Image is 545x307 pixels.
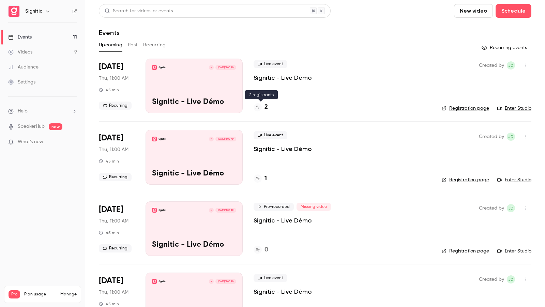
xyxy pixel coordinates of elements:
a: 2 [254,103,268,112]
span: JD [508,204,514,212]
span: Live event [254,131,287,139]
span: Thu, 11:00 AM [99,289,128,296]
a: 0 [254,245,268,255]
div: Y [209,136,214,142]
p: Signitic [158,137,166,141]
a: Signitic - Live DémoSigniticY[DATE] 11:00 AMSignitic - Live Démo [146,130,243,184]
button: Recurring events [479,42,531,53]
a: Signitic - Live Démo [254,145,312,153]
p: Signitic [158,66,166,69]
a: Signitic - Live Démo [254,288,312,296]
h4: 2 [264,103,268,112]
li: help-dropdown-opener [8,108,77,115]
div: 45 min [99,230,119,235]
a: Signitic - Live DémoSigniticM[DATE] 11:00 AMSignitic - Live Démo [146,201,243,256]
div: Oct 2 Thu, 11:00 AM (Europe/Paris) [99,59,135,113]
span: Thu, 11:00 AM [99,218,128,225]
span: [DATE] [99,275,123,286]
span: [DATE] 11:00 AM [215,208,236,213]
img: Signitic - Live Démo [152,137,157,141]
span: Thu, 11:00 AM [99,146,128,153]
span: Created by [479,133,504,141]
span: Pro [9,290,20,298]
p: Signitic - Live Démo [152,98,236,107]
span: Created by [479,61,504,70]
span: Joris Dulac [507,275,515,283]
a: Manage [60,292,77,297]
a: Registration page [442,176,489,183]
p: Signitic - Live Démo [152,241,236,249]
span: Pre-recorded [254,203,294,211]
div: Audience [8,64,39,71]
span: [DATE] 11:00 AM [215,279,236,284]
a: Signitic - Live DémoSigniticM[DATE] 11:00 AMSignitic - Live Démo [146,59,243,113]
button: Past [128,40,138,50]
div: J [209,279,214,284]
h4: 1 [264,174,267,183]
span: Recurring [99,102,132,110]
a: SpeakerHub [18,123,45,130]
span: Recurring [99,173,132,181]
img: Signitic [9,6,19,17]
span: [DATE] [99,61,123,72]
button: Schedule [496,4,531,18]
a: Signitic - Live Démo [254,74,312,82]
h4: 0 [264,245,268,255]
span: Joris Dulac [507,61,515,70]
div: 45 min [99,301,119,307]
div: Events [8,34,32,41]
span: [DATE] [99,204,123,215]
button: Recurring [143,40,166,50]
span: Plan usage [24,292,56,297]
div: Search for videos or events [105,7,173,15]
button: New video [454,4,493,18]
span: Created by [479,204,504,212]
a: Enter Studio [497,105,531,112]
div: Settings [8,79,35,86]
div: Oct 9 Thu, 11:00 AM (Europe/Paris) [99,130,135,184]
img: Signitic - Live Démo [152,279,157,284]
span: Created by [479,275,504,283]
h1: Events [99,29,120,37]
span: [DATE] 11:00 AM [215,137,236,141]
span: [DATE] 11:00 AM [215,65,236,70]
span: Help [18,108,28,115]
p: Signitic [158,209,166,212]
a: Enter Studio [497,248,531,255]
span: Thu, 11:00 AM [99,75,128,82]
div: Oct 16 Thu, 11:00 AM (Europe/Paris) [99,201,135,256]
a: Signitic - Live Démo [254,216,312,225]
span: Recurring [99,244,132,252]
span: [DATE] [99,133,123,143]
a: Registration page [442,105,489,112]
span: Missing video [297,203,331,211]
span: Live event [254,60,287,68]
span: new [49,123,62,130]
span: Live event [254,274,287,282]
div: M [209,208,214,213]
p: Signitic - Live Démo [152,169,236,178]
a: Registration page [442,248,489,255]
button: Upcoming [99,40,122,50]
div: M [209,65,214,70]
p: Signitic [158,280,166,283]
a: 1 [254,174,267,183]
span: JD [508,275,514,283]
div: 45 min [99,158,119,164]
span: What's new [18,138,43,145]
span: JD [508,133,514,141]
img: Signitic - Live Démo [152,208,157,213]
a: Enter Studio [497,176,531,183]
span: Joris Dulac [507,204,515,212]
img: Signitic - Live Démo [152,65,157,70]
h6: Signitic [25,8,42,15]
div: 45 min [99,87,119,93]
iframe: Noticeable Trigger [69,139,77,145]
div: Videos [8,49,32,56]
span: Joris Dulac [507,133,515,141]
span: JD [508,61,514,70]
